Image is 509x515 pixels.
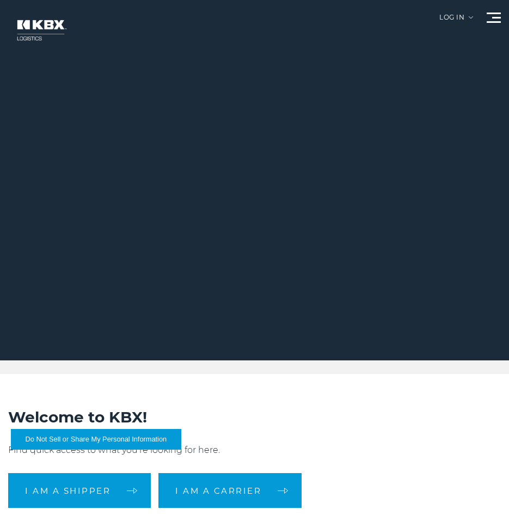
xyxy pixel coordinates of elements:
[158,473,302,508] a: I am a carrier arrow arrow
[8,473,151,508] a: I am a shipper arrow arrow
[8,11,73,50] img: kbx logo
[11,429,181,450] button: Do Not Sell or Share My Personal Information
[469,16,473,19] img: arrow
[25,487,111,495] span: I am a shipper
[8,444,501,457] p: Find quick access to what you're looking for here.
[439,14,473,29] div: Log in
[175,487,261,495] span: I am a carrier
[8,407,501,427] h2: Welcome to KBX!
